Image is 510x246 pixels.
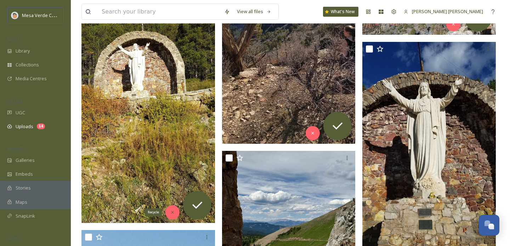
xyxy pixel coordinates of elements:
[412,8,483,15] span: [PERSON_NAME] [PERSON_NAME]
[16,213,35,219] span: SnapLink
[16,171,33,177] span: Embeds
[11,12,18,19] img: MVC%20SnapSea%20logo%20%281%29.png
[7,37,19,42] span: MEDIA
[98,4,221,20] input: Search your library
[233,5,275,18] a: View all files
[16,109,25,116] span: UGC
[16,48,30,54] span: Library
[7,235,21,241] span: SOCIALS
[479,215,499,235] button: Open Chat
[323,7,358,17] a: What's New
[16,61,39,68] span: Collections
[37,124,45,129] div: 14
[16,185,31,191] span: Stories
[22,12,66,18] span: Mesa Verde Country
[16,199,27,206] span: Maps
[400,5,487,18] a: [PERSON_NAME] [PERSON_NAME]
[16,75,47,82] span: Media Centres
[145,208,162,216] div: Recycle
[7,98,22,104] span: COLLECT
[16,123,33,130] span: Uploads
[7,146,23,151] span: WIDGETS
[16,157,35,164] span: Galleries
